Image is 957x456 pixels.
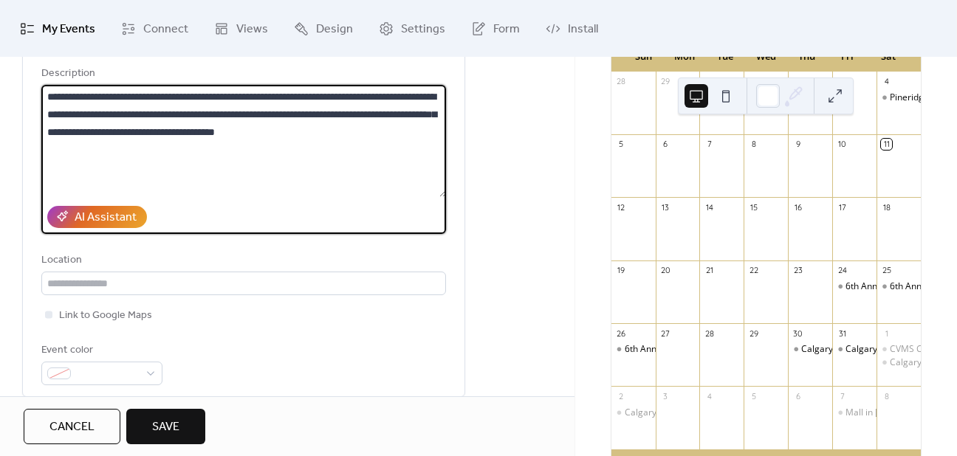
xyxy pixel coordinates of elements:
div: 10 [837,139,848,150]
span: Link to Google Maps [59,307,152,325]
span: Connect [143,18,188,41]
div: 1 [748,76,759,87]
div: 14 [704,201,715,213]
button: Save [126,409,205,444]
div: 24 [837,265,848,276]
div: 4 [704,390,715,401]
div: 6 [792,390,803,401]
div: 30 [792,328,803,339]
div: 7 [837,390,848,401]
div: Location [41,252,443,269]
div: 12 [616,201,627,213]
div: Calgary Festival of Crafts [611,407,656,419]
div: Description [41,65,443,83]
div: Calgary Festival of Crafts [877,356,921,369]
button: Cancel [24,409,120,444]
div: Calgary Festival of Crafts [845,343,948,356]
div: 6th Annual Double Double Toil and Trouble [877,280,921,293]
span: Save [152,418,179,436]
div: Event color [41,342,159,359]
span: Form [493,18,520,41]
div: AI Assistant [75,209,137,227]
div: 16 [792,201,803,213]
div: Pineridge Hollow -Harvest at the Hollow [877,91,921,104]
div: 6th Annual Double Double Toil and Trouble [625,343,801,356]
a: My Events [9,6,106,51]
div: 5 [748,390,759,401]
span: Cancel [49,418,95,436]
div: 19 [616,265,627,276]
div: 7 [704,139,715,150]
a: Design [283,6,364,51]
div: 28 [616,76,627,87]
div: 15 [748,201,759,213]
div: Calgary Festival of Crafts [832,343,877,356]
div: Calgary Festival of Crafts [788,343,832,356]
div: 17 [837,201,848,213]
div: Calgary Festival of Crafts [801,343,904,356]
a: Install [535,6,609,51]
div: 1 [881,328,892,339]
div: 28 [704,328,715,339]
div: Calgary Festival of Crafts [625,407,727,419]
a: Views [203,6,279,51]
div: 8 [881,390,892,401]
div: 25 [881,265,892,276]
a: Form [460,6,531,51]
div: 3 [837,76,848,87]
div: 27 [660,328,671,339]
div: 29 [660,76,671,87]
div: 30 [704,76,715,87]
div: 29 [748,328,759,339]
div: CVMS Christmas Craft Fair [877,343,921,356]
div: 31 [837,328,848,339]
div: 21 [704,265,715,276]
div: 23 [792,265,803,276]
span: Install [568,18,598,41]
div: 26 [616,328,627,339]
a: Settings [368,6,456,51]
span: Settings [401,18,445,41]
div: 8 [748,139,759,150]
div: 6th Annual Double Double Toil and Trouble [832,280,877,293]
span: Views [236,18,268,41]
div: 11 [881,139,892,150]
div: 22 [748,265,759,276]
span: Design [316,18,353,41]
a: Connect [110,6,199,51]
div: Mall in The Hall [832,407,877,419]
span: My Events [42,18,95,41]
div: 20 [660,265,671,276]
div: 6th Annual Double Double Toil and Trouble [611,343,656,356]
div: 2 [792,76,803,87]
div: 18 [881,201,892,213]
button: AI Assistant [47,206,147,228]
div: 4 [881,76,892,87]
div: 5 [616,139,627,150]
div: 2 [616,390,627,401]
div: 13 [660,201,671,213]
div: 6 [660,139,671,150]
div: 3 [660,390,671,401]
div: 9 [792,139,803,150]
